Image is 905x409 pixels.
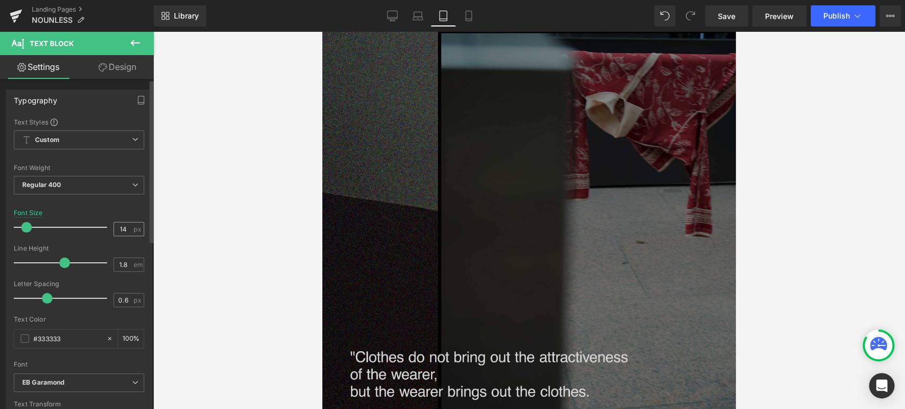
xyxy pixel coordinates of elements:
[456,5,481,26] a: Mobile
[32,5,154,14] a: Landing Pages
[30,39,74,48] span: Text Block
[654,5,675,26] button: Undo
[22,181,61,189] b: Regular 400
[154,5,206,26] a: New Library
[118,330,144,348] div: %
[869,373,894,398] div: Open Intercom Messenger
[22,378,65,387] i: EB Garamond
[380,5,405,26] a: Desktop
[14,209,43,217] div: Font Size
[134,261,143,268] span: em
[79,55,156,79] a: Design
[14,245,144,252] div: Line Height
[880,5,901,26] button: More
[752,5,806,26] a: Preview
[718,11,735,22] span: Save
[680,5,701,26] button: Redo
[14,90,57,105] div: Typography
[811,5,875,26] button: Publish
[765,11,794,22] span: Preview
[35,136,59,145] b: Custom
[14,280,144,288] div: Letter Spacing
[14,164,144,172] div: Font Weight
[430,5,456,26] a: Tablet
[14,316,144,323] div: Text Color
[33,333,101,344] input: Color
[14,118,144,126] div: Text Styles
[823,12,850,20] span: Publish
[174,11,199,21] span: Library
[134,297,143,304] span: px
[14,401,144,408] div: Text Transform
[14,361,144,368] div: Font
[32,16,73,24] span: NOUNLESS
[134,226,143,233] span: px
[405,5,430,26] a: Laptop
